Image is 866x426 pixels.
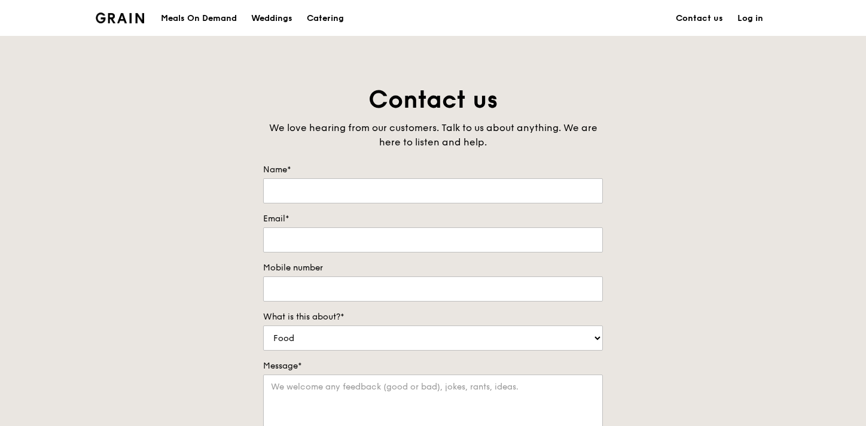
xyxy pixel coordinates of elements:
a: Log in [730,1,770,36]
label: Message* [263,360,603,372]
label: Name* [263,164,603,176]
div: Weddings [251,1,292,36]
label: What is this about?* [263,311,603,323]
div: Meals On Demand [161,1,237,36]
label: Mobile number [263,262,603,274]
a: Contact us [669,1,730,36]
h1: Contact us [263,84,603,116]
div: We love hearing from our customers. Talk to us about anything. We are here to listen and help. [263,121,603,150]
label: Email* [263,213,603,225]
a: Catering [300,1,351,36]
div: Catering [307,1,344,36]
a: Weddings [244,1,300,36]
img: Grain [96,13,144,23]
